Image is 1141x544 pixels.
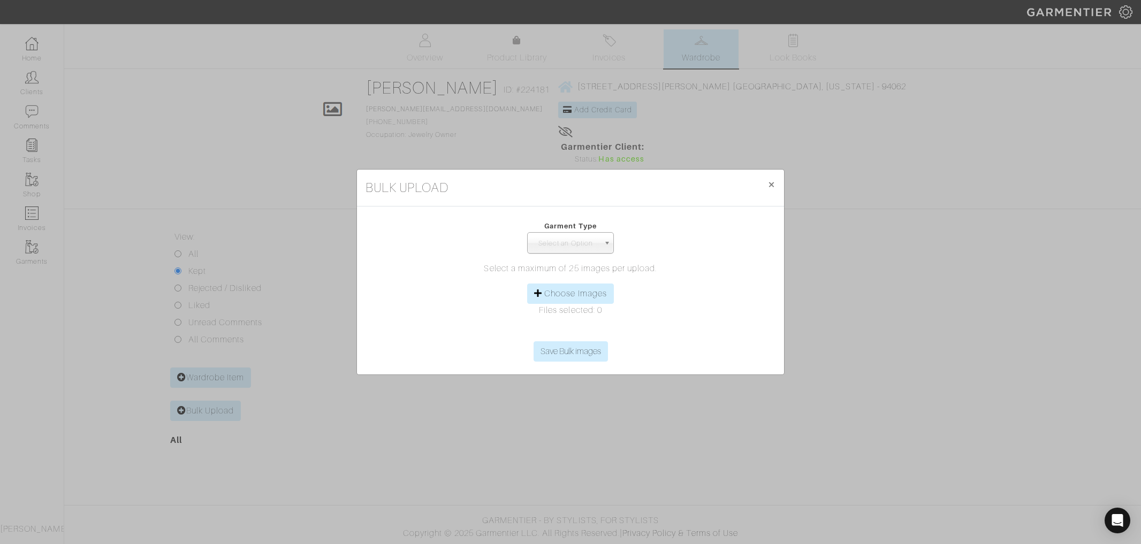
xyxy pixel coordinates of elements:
[532,233,599,254] span: Select an Option
[366,178,449,197] h4: Bulk Upload
[767,177,775,191] span: ×
[1105,508,1130,533] div: Open Intercom Messenger
[544,222,597,230] span: Garment Type
[366,304,775,317] p: Files selected: 0
[544,287,607,300] label: Choose Images
[366,262,775,275] p: Select a maximum of 25 images per upload.
[534,341,608,362] input: Save Bulk images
